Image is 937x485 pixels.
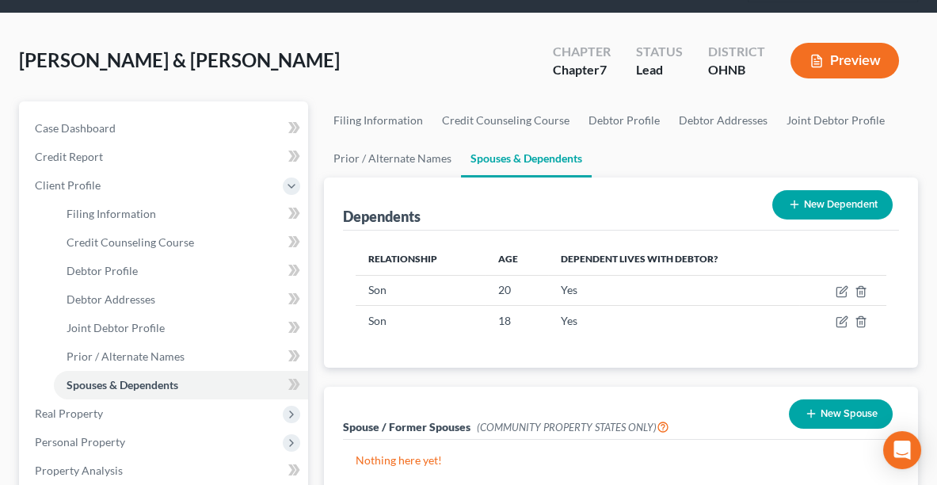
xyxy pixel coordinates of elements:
[636,61,683,79] div: Lead
[67,349,185,363] span: Prior / Alternate Names
[708,43,765,61] div: District
[486,275,548,305] td: 20
[790,43,899,78] button: Preview
[35,407,103,420] span: Real Property
[636,43,683,61] div: Status
[67,264,138,277] span: Debtor Profile
[553,61,611,79] div: Chapter
[548,275,799,305] td: Yes
[486,306,548,336] td: 18
[35,464,123,477] span: Property Analysis
[54,371,308,399] a: Spouses & Dependents
[54,200,308,228] a: Filing Information
[461,139,592,178] a: Spouses & Dependents
[356,453,886,468] p: Nothing here yet!
[35,435,125,449] span: Personal Property
[343,420,470,433] span: Spouse / Former Spouses
[356,275,486,305] td: Son
[486,243,548,275] th: Age
[54,314,308,342] a: Joint Debtor Profile
[67,378,178,391] span: Spouses & Dependents
[22,456,308,485] a: Property Analysis
[67,292,155,306] span: Debtor Addresses
[35,150,103,163] span: Credit Report
[35,121,116,135] span: Case Dashboard
[54,342,308,371] a: Prior / Alternate Names
[22,143,308,171] a: Credit Report
[343,207,421,226] div: Dependents
[669,101,777,139] a: Debtor Addresses
[708,61,765,79] div: OHNB
[19,48,340,71] span: [PERSON_NAME] & [PERSON_NAME]
[477,421,669,433] span: (COMMUNITY PROPERTY STATES ONLY)
[54,257,308,285] a: Debtor Profile
[600,62,607,77] span: 7
[35,178,101,192] span: Client Profile
[54,228,308,257] a: Credit Counseling Course
[432,101,579,139] a: Credit Counseling Course
[22,114,308,143] a: Case Dashboard
[356,306,486,336] td: Son
[67,207,156,220] span: Filing Information
[54,285,308,314] a: Debtor Addresses
[548,306,799,336] td: Yes
[356,243,486,275] th: Relationship
[789,399,893,429] button: New Spouse
[553,43,611,61] div: Chapter
[324,101,432,139] a: Filing Information
[579,101,669,139] a: Debtor Profile
[548,243,799,275] th: Dependent lives with debtor?
[324,139,461,178] a: Prior / Alternate Names
[777,101,894,139] a: Joint Debtor Profile
[772,190,893,220] button: New Dependent
[67,235,194,249] span: Credit Counseling Course
[883,431,921,469] div: Open Intercom Messenger
[67,321,165,334] span: Joint Debtor Profile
